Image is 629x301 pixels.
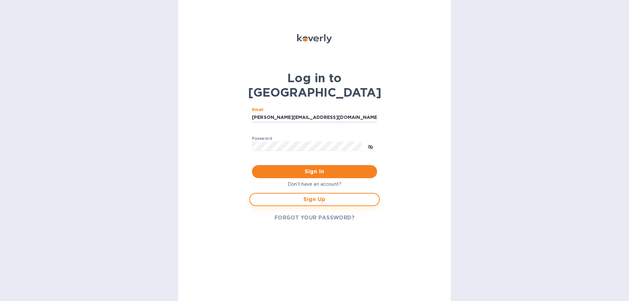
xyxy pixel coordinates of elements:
button: Sign Up [249,193,380,206]
button: FORGOT YOUR PASSWORD? [269,211,360,224]
b: Log in to [GEOGRAPHIC_DATA] [248,71,381,100]
button: toggle password visibility [364,140,377,153]
span: Sign in [257,168,372,176]
label: Email [252,108,263,112]
label: Password [252,137,272,141]
button: Sign in [252,165,377,178]
span: Sign Up [255,196,374,203]
span: FORGOT YOUR PASSWORD? [275,214,355,222]
p: Don't have an account? [249,181,380,188]
img: Koverly [297,34,332,43]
